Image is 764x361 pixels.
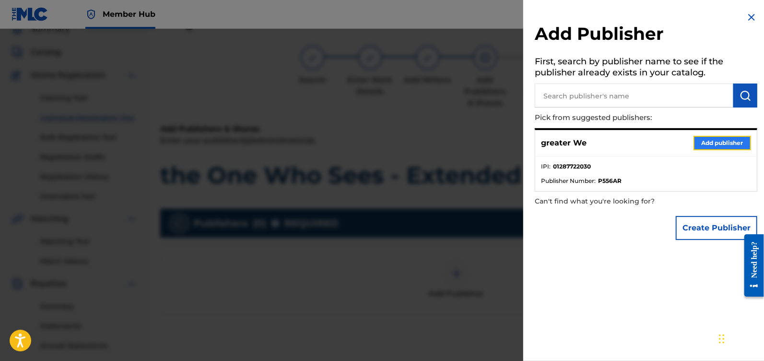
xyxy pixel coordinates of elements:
[598,177,622,185] strong: P556AR
[553,162,591,171] strong: 01287722030
[535,23,757,48] h2: Add Publisher
[12,7,48,21] img: MLC Logo
[737,227,764,304] iframe: Resource Center
[541,177,596,185] span: Publisher Number :
[676,216,757,240] button: Create Publisher
[541,162,551,171] span: IPI :
[693,136,751,150] button: Add publisher
[535,53,757,84] h5: First, search by publisher name to see if the publisher already exists in your catalog.
[85,9,97,20] img: Top Rightsholder
[719,325,725,353] div: Drag
[535,192,703,211] p: Can't find what you're looking for?
[740,90,751,101] img: Search Works
[716,315,764,361] iframe: Chat Widget
[103,9,155,20] span: Member Hub
[541,137,587,149] p: greater We
[535,108,703,128] p: Pick from suggested publishers:
[535,84,733,108] input: Search publisher's name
